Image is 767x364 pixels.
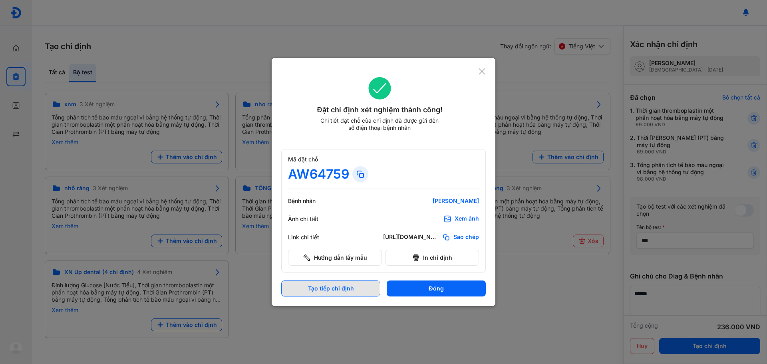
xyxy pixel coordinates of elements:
[288,156,479,163] div: Mã đặt chỗ
[317,117,442,131] div: Chi tiết đặt chỗ của chỉ định đã được gửi đến số điện thoại bệnh nhân
[453,233,479,241] span: Sao chép
[385,250,479,266] button: In chỉ định
[281,104,478,115] div: Đặt chỉ định xét nghiệm thành công!
[387,280,486,296] button: Đóng
[383,197,479,205] div: [PERSON_NAME]
[288,234,336,241] div: Link chi tiết
[281,280,380,296] button: Tạo tiếp chỉ định
[383,233,439,241] div: [URL][DOMAIN_NAME]
[288,197,336,205] div: Bệnh nhân
[288,215,336,223] div: Ảnh chi tiết
[455,215,479,223] div: Xem ảnh
[288,250,382,266] button: Hướng dẫn lấy mẫu
[288,166,349,182] div: AW64759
